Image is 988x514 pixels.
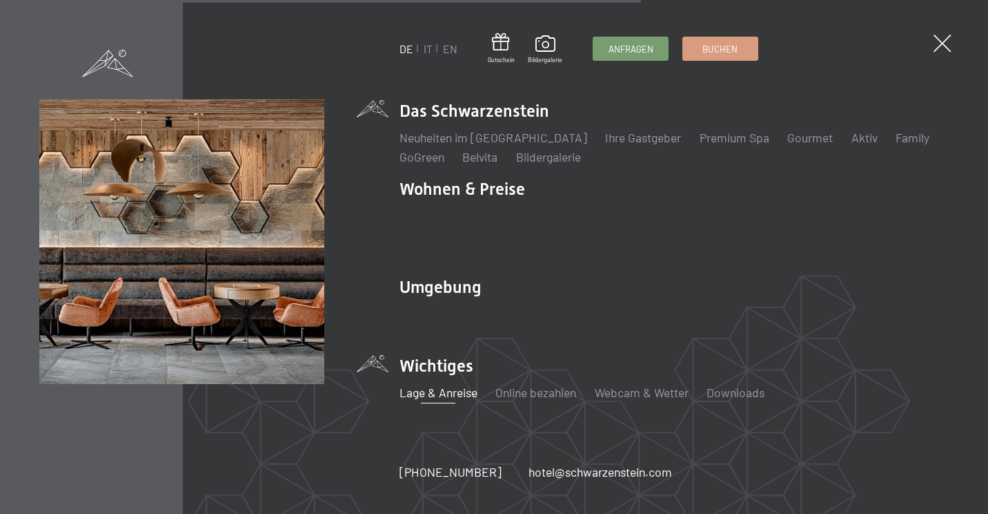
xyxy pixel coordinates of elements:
[528,464,672,481] a: hotel@schwarzenstein.com
[399,42,413,55] a: DE
[399,385,477,400] a: Lage & Anreise
[399,149,444,164] a: GoGreen
[593,37,668,60] a: Anfragen
[528,35,562,64] a: Bildergalerie
[702,43,738,55] span: Buchen
[700,130,769,145] a: Premium Spa
[609,43,653,55] span: Anfragen
[896,130,929,145] a: Family
[528,56,562,64] span: Bildergalerie
[462,149,497,164] a: Belvita
[488,56,515,64] span: Gutschein
[595,385,689,400] a: Webcam & Wetter
[495,385,576,400] a: Online bezahlen
[443,42,457,55] a: EN
[787,130,833,145] a: Gourmet
[39,99,324,384] img: Wellnesshotels - Bar - Spieltische - Kinderunterhaltung
[516,149,581,164] a: Bildergalerie
[707,385,764,400] a: Downloads
[605,130,681,145] a: Ihre Gastgeber
[488,33,515,64] a: Gutschein
[424,42,433,55] a: IT
[399,130,587,145] a: Neuheiten im [GEOGRAPHIC_DATA]
[851,130,878,145] a: Aktiv
[683,37,758,60] a: Buchen
[399,464,502,481] a: [PHONE_NUMBER]
[399,464,502,479] span: [PHONE_NUMBER]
